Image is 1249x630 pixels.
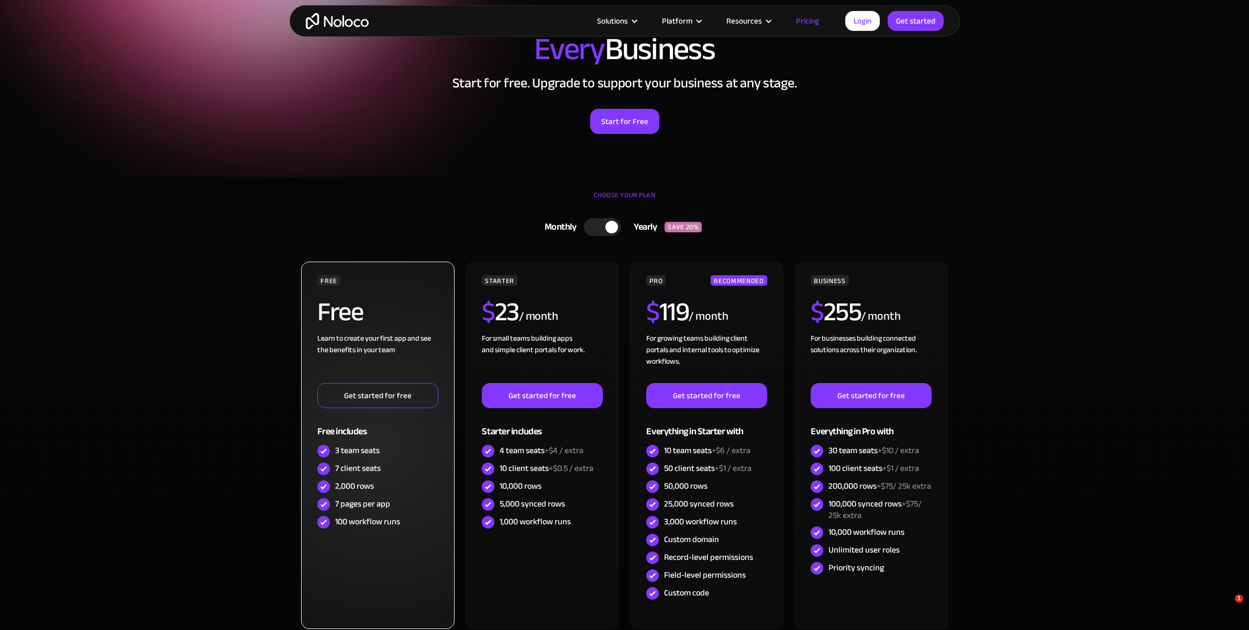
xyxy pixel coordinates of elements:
div: For small teams building apps and simple client portals for work. ‍ [482,333,602,383]
span: $ [811,287,824,336]
span: $ [646,287,659,336]
span: +$4 / extra [545,443,583,458]
div: 5,000 synced rows [500,498,565,510]
div: 100 workflow runs [335,516,400,527]
div: Platform [662,14,692,28]
div: 50 client seats [664,463,751,474]
h2: 23 [482,299,519,325]
div: Record-level permissions [664,552,753,563]
div: SAVE 20% [665,222,702,232]
div: Learn to create your first app and see the benefits in your team ‍ [317,333,438,383]
div: PRO [646,275,666,286]
div: 2,000 rows [335,480,374,492]
div: Field-level permissions [664,569,746,581]
div: FREE [317,275,340,286]
div: 50,000 rows [664,480,708,492]
h1: Flexible Pricing Designed for Business [300,2,949,65]
div: Monthly [532,219,584,235]
a: Get started for free [811,383,931,408]
div: Platform [649,14,713,28]
div: 3 team seats [335,445,380,456]
div: Priority syncing [828,562,884,573]
div: 100 client seats [828,463,919,474]
a: Pricing [783,14,832,28]
span: $ [482,287,495,336]
div: STARTER [482,275,517,286]
div: Starter includes [482,408,602,442]
span: +$75/ 25k extra [877,478,931,494]
div: CHOOSE YOUR PLAN [300,187,949,213]
a: Get started for free [482,383,602,408]
div: Solutions [584,14,649,28]
div: 3,000 workflow runs [664,516,737,527]
div: 10,000 workflow runs [828,526,904,538]
div: 25,000 synced rows [664,498,734,510]
div: 7 client seats [335,463,381,474]
div: Yearly [621,219,665,235]
span: Every [534,20,605,78]
div: Custom domain [664,534,719,545]
span: +$0.5 / extra [549,460,593,476]
div: 10 team seats [664,445,750,456]
div: BUSINESS [811,275,848,286]
div: / month [689,308,728,325]
div: 10,000 rows [500,480,541,492]
div: For businesses building connected solutions across their organization. ‍ [811,333,931,383]
span: +$75/ 25k extra [828,496,922,523]
span: +$10 / extra [878,443,919,458]
div: / month [861,308,900,325]
span: +$1 / extra [882,460,919,476]
div: 7 pages per app [335,498,390,510]
a: Get started for free [317,383,438,408]
a: Get started [888,11,944,31]
div: Solutions [597,14,628,28]
span: +$1 / extra [715,460,751,476]
div: Everything in Pro with [811,408,931,442]
span: 1 [1235,594,1243,603]
iframe: Intercom notifications message [1040,528,1249,602]
div: Unlimited user roles [828,544,900,556]
a: Start for Free [590,109,659,134]
h2: 255 [811,299,861,325]
h2: 119 [646,299,689,325]
a: Get started for free [646,383,767,408]
div: Custom code [664,587,709,599]
div: Resources [726,14,762,28]
a: home [306,13,369,29]
div: 200,000 rows [828,480,931,492]
div: 1,000 workflow runs [500,516,571,527]
div: 30 team seats [828,445,919,456]
h2: Start for free. Upgrade to support your business at any stage. [300,75,949,91]
div: / month [519,308,558,325]
div: Resources [713,14,783,28]
div: Free includes [317,408,438,442]
div: 100,000 synced rows [828,498,931,521]
div: 4 team seats [500,445,583,456]
a: Login [845,11,880,31]
div: Everything in Starter with [646,408,767,442]
span: +$6 / extra [712,443,750,458]
h2: Free [317,299,363,325]
iframe: Intercom live chat [1213,594,1239,620]
div: 10 client seats [500,463,593,474]
div: For growing teams building client portals and internal tools to optimize workflows. [646,333,767,383]
div: RECOMMENDED [711,275,767,286]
